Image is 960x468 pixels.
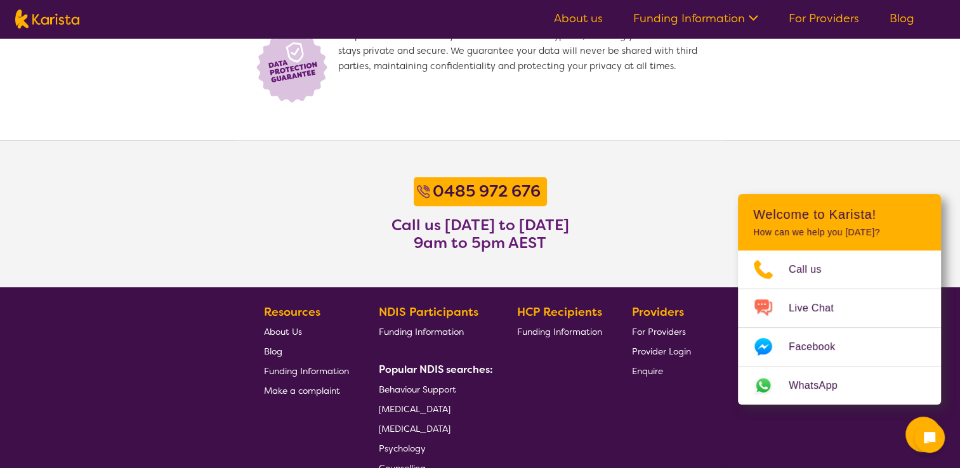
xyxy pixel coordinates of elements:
[379,322,488,341] a: Funding Information
[632,365,663,377] span: Enquire
[433,181,541,202] b: 0485 972 676
[738,194,941,405] div: Channel Menu
[738,367,941,405] a: Web link opens in a new tab.
[517,326,602,337] span: Funding Information
[379,419,488,438] a: [MEDICAL_DATA]
[632,322,691,341] a: For Providers
[379,379,488,399] a: Behaviour Support
[890,11,914,26] a: Blog
[430,180,544,203] a: 0485 972 676
[264,380,349,400] a: Make a complaint
[632,341,691,361] a: Provider Login
[264,341,349,361] a: Blog
[753,207,926,222] h2: Welcome to Karista!
[753,227,926,238] p: How can we help you [DATE]?
[264,326,302,337] span: About Us
[379,384,456,395] span: Behaviour Support
[789,260,837,279] span: Call us
[738,250,941,405] ul: Choose channel
[264,346,282,357] span: Blog
[264,322,349,341] a: About Us
[789,337,850,356] span: Facebook
[379,438,488,458] a: Psychology
[379,363,493,376] b: Popular NDIS searches:
[789,11,859,26] a: For Providers
[417,185,430,198] img: Call icon
[517,322,602,341] a: Funding Information
[338,29,709,105] span: We prioritise data security with end-to-end encryption, ensuring your information stays private a...
[264,365,349,377] span: Funding Information
[633,11,758,26] a: Funding Information
[379,304,478,320] b: NDIS Participants
[905,417,941,452] button: Channel Menu
[264,361,349,380] a: Funding Information
[15,10,79,29] img: Karista logo
[391,216,569,252] h3: Call us [DATE] to [DATE] 9am to 5pm AEST
[379,326,464,337] span: Funding Information
[789,299,849,318] span: Live Chat
[379,403,450,415] span: [MEDICAL_DATA]
[379,443,426,454] span: Psychology
[379,399,488,419] a: [MEDICAL_DATA]
[264,385,340,396] span: Make a complaint
[517,304,602,320] b: HCP Recipients
[379,423,450,434] span: [MEDICAL_DATA]
[252,29,338,105] img: Lock icon
[632,304,684,320] b: Providers
[632,326,686,337] span: For Providers
[632,361,691,380] a: Enquire
[789,376,853,395] span: WhatsApp
[554,11,603,26] a: About us
[264,304,320,320] b: Resources
[632,346,691,357] span: Provider Login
